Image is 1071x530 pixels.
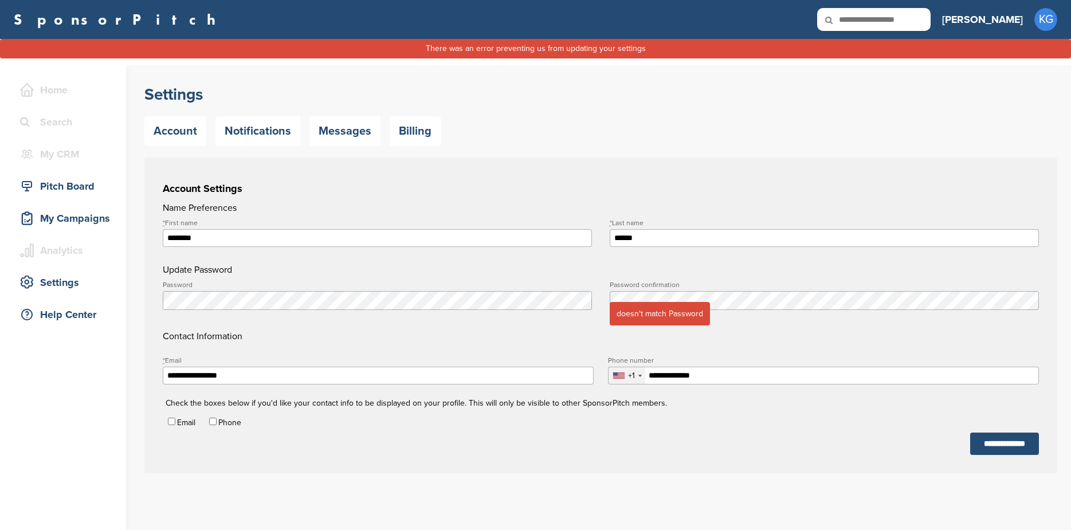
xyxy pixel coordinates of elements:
a: Billing [390,116,441,146]
div: My Campaigns [17,208,115,229]
div: Search [17,112,115,132]
a: Settings [11,269,115,296]
a: Help Center [11,301,115,328]
label: Email [163,357,593,364]
span: KG [1034,8,1057,31]
a: Messages [309,116,380,146]
a: Analytics [11,237,115,264]
div: Settings [17,272,115,293]
div: Home [17,80,115,100]
a: Account [144,116,206,146]
abbr: required [163,219,165,227]
label: Password [163,281,592,288]
div: Pitch Board [17,176,115,197]
label: Password confirmation [610,281,1039,288]
h4: Update Password [163,263,1039,277]
abbr: required [163,356,165,364]
h2: Settings [144,84,1057,105]
div: Selected country [609,367,645,384]
a: Pitch Board [11,173,115,199]
label: Last name [610,219,1039,226]
abbr: required [610,219,612,227]
div: Analytics [17,240,115,261]
h3: Account Settings [163,180,1039,197]
label: First name [163,219,592,226]
label: Phone number [608,357,1038,364]
div: My CRM [17,144,115,164]
span: doesn't match Password [610,302,710,325]
a: Notifications [215,116,300,146]
h4: Name Preferences [163,201,1039,215]
div: +1 [628,372,635,380]
label: Email [177,418,195,427]
a: SponsorPitch [14,12,223,27]
a: My Campaigns [11,205,115,231]
a: [PERSON_NAME] [942,7,1023,32]
a: Home [11,77,115,103]
a: Search [11,109,115,135]
h3: [PERSON_NAME] [942,11,1023,28]
h4: Contact Information [163,281,1039,343]
a: My CRM [11,141,115,167]
label: Phone [218,418,241,427]
div: Help Center [17,304,115,325]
